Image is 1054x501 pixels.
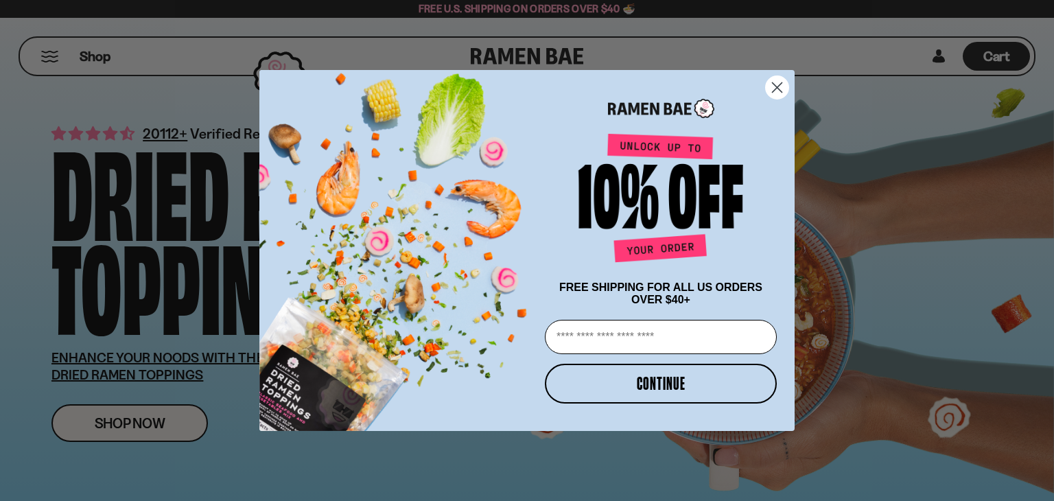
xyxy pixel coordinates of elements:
img: Unlock up to 10% off [575,133,747,268]
button: Close dialog [765,75,789,100]
span: FREE SHIPPING FOR ALL US ORDERS OVER $40+ [559,281,762,305]
img: Ramen Bae Logo [608,97,714,120]
button: CONTINUE [545,364,777,404]
img: ce7035ce-2e49-461c-ae4b-8ade7372f32c.png [259,58,539,431]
